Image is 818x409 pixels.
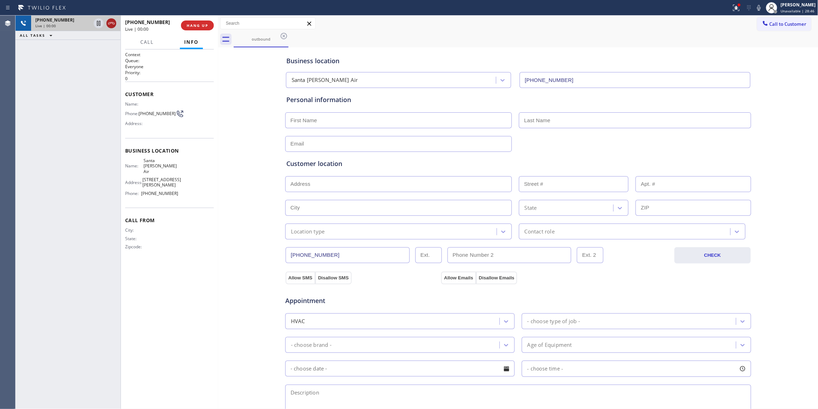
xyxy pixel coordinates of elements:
[448,247,572,263] input: Phone Number 2
[286,247,410,263] input: Phone Number
[125,76,214,82] p: 0
[125,227,144,233] span: City:
[525,227,555,236] div: Contact role
[781,2,816,8] div: [PERSON_NAME]
[757,17,811,31] button: Call to Customer
[476,272,518,284] button: Disallow Emails
[125,121,144,126] span: Address:
[125,70,214,76] h2: Priority:
[315,272,352,284] button: Disallow SMS
[286,272,315,284] button: Allow SMS
[125,191,141,196] span: Phone:
[125,19,170,25] span: [PHONE_NUMBER]
[35,17,74,23] span: [PHONE_NUMBER]
[577,247,603,263] input: Ext. 2
[106,18,116,28] button: Hang up
[286,56,750,66] div: Business location
[285,136,512,152] input: Email
[285,200,512,216] input: City
[140,39,154,45] span: Call
[125,26,148,32] span: Live | 00:00
[519,176,629,192] input: Street #
[519,112,751,128] input: Last Name
[94,18,104,28] button: Hold Customer
[125,147,214,154] span: Business location
[441,272,476,284] button: Allow Emails
[125,91,214,97] span: Customer
[35,23,56,28] span: Live | 00:00
[221,18,315,29] input: Search
[181,20,214,30] button: HANG UP
[125,101,144,107] span: Name:
[142,177,181,188] span: [STREET_ADDRESS][PERSON_NAME]
[125,217,214,224] span: Call From
[754,3,764,13] button: Mute
[525,204,537,212] div: State
[286,159,750,168] div: Customer location
[125,244,144,249] span: Zipcode:
[286,95,750,105] div: Personal information
[125,58,214,64] h2: Queue:
[141,191,179,196] span: [PHONE_NUMBER]
[285,176,512,192] input: Address
[520,72,750,88] input: Phone Number
[674,247,751,263] button: CHECK
[16,31,59,40] button: ALL TASKS
[527,317,580,325] div: - choose type of job -
[292,76,358,84] div: Santa [PERSON_NAME] Air
[291,317,305,325] div: HVAC
[291,341,332,349] div: - choose brand -
[125,180,142,185] span: Address:
[139,111,176,116] span: [PHONE_NUMBER]
[125,64,214,70] p: Everyone
[636,176,751,192] input: Apt. #
[125,236,144,241] span: State:
[285,361,515,377] input: - choose date -
[636,200,751,216] input: ZIP
[125,163,144,168] span: Name:
[234,36,288,42] div: outbound
[125,52,214,58] h1: Context
[415,247,442,263] input: Ext.
[770,21,807,27] span: Call to Customer
[527,341,572,349] div: Age of Equipment
[285,296,440,306] span: Appointment
[20,33,45,38] span: ALL TASKS
[144,158,178,174] span: Santa [PERSON_NAME] Air
[184,39,199,45] span: Info
[136,35,158,49] button: Call
[180,35,203,49] button: Info
[527,365,563,372] span: - choose time -
[285,112,512,128] input: First Name
[781,8,815,13] span: Unavailable | 28:46
[125,111,139,116] span: Phone:
[187,23,208,28] span: HANG UP
[291,227,325,236] div: Location type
